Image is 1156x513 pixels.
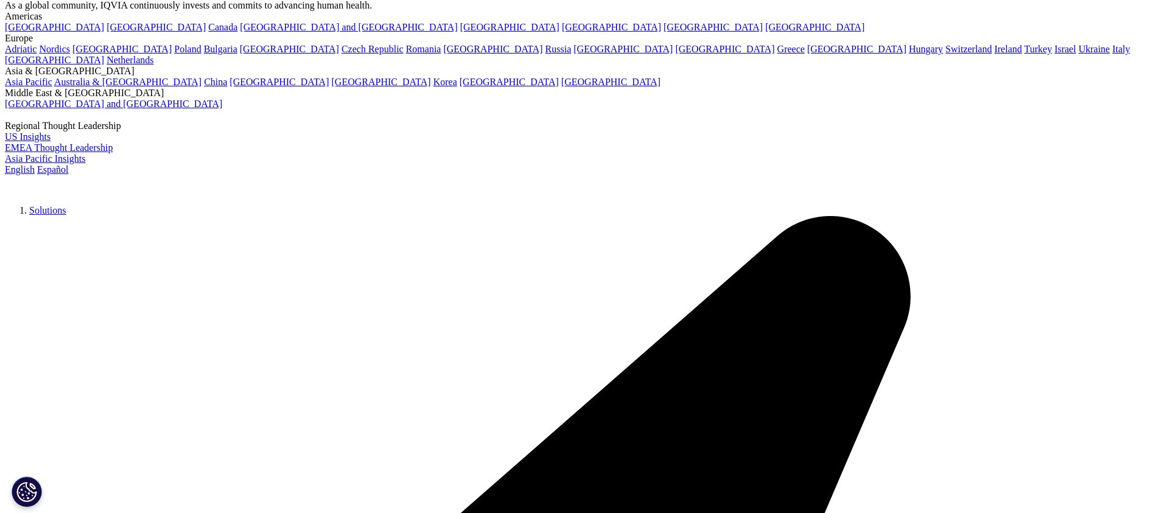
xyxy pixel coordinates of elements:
a: Russia [545,44,572,54]
a: [GEOGRAPHIC_DATA] [460,22,559,32]
a: Español [37,164,69,175]
div: Americas [5,11,1151,22]
div: Asia & [GEOGRAPHIC_DATA] [5,66,1151,77]
a: [GEOGRAPHIC_DATA] [765,22,864,32]
a: Ireland [994,44,1021,54]
a: Asia Pacific [5,77,52,87]
a: Italy [1112,44,1130,54]
a: Poland [174,44,201,54]
a: Hungary [909,44,943,54]
a: Greece [777,44,805,54]
a: [GEOGRAPHIC_DATA] [229,77,329,87]
button: Cookies Settings [12,476,42,507]
a: [GEOGRAPHIC_DATA] [332,77,431,87]
a: [GEOGRAPHIC_DATA] [240,44,339,54]
a: Nordics [39,44,70,54]
a: [GEOGRAPHIC_DATA] [573,44,673,54]
a: [GEOGRAPHIC_DATA] and [GEOGRAPHIC_DATA] [5,99,222,109]
a: EMEA Thought Leadership [5,142,113,153]
a: Switzerland [945,44,992,54]
a: Romania [406,44,441,54]
a: Netherlands [107,55,153,65]
a: [GEOGRAPHIC_DATA] and [GEOGRAPHIC_DATA] [240,22,457,32]
a: [GEOGRAPHIC_DATA] [443,44,542,54]
a: Asia Pacific Insights [5,153,85,164]
a: [GEOGRAPHIC_DATA] [5,55,104,65]
a: [GEOGRAPHIC_DATA] [72,44,172,54]
a: Czech Republic [342,44,404,54]
a: [GEOGRAPHIC_DATA] [562,22,661,32]
a: English [5,164,35,175]
a: [GEOGRAPHIC_DATA] [807,44,906,54]
a: [GEOGRAPHIC_DATA] [460,77,559,87]
img: IQVIA Healthcare Information Technology and Pharma Clinical Research Company [5,175,102,193]
a: Adriatic [5,44,37,54]
a: Korea [433,77,457,87]
a: Solutions [29,205,66,215]
a: [GEOGRAPHIC_DATA] [561,77,660,87]
a: [GEOGRAPHIC_DATA] [664,22,763,32]
a: [GEOGRAPHIC_DATA] [107,22,206,32]
a: Turkey [1024,44,1052,54]
div: Regional Thought Leadership [5,120,1151,131]
div: Middle East & [GEOGRAPHIC_DATA] [5,88,1151,99]
a: Bulgaria [204,44,237,54]
a: China [204,77,227,87]
a: Israel [1054,44,1076,54]
a: Australia & [GEOGRAPHIC_DATA] [54,77,201,87]
a: [GEOGRAPHIC_DATA] [5,22,104,32]
a: [GEOGRAPHIC_DATA] [675,44,774,54]
a: Canada [208,22,237,32]
a: Ukraine [1079,44,1110,54]
a: US Insights [5,131,51,142]
div: Europe [5,33,1151,44]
